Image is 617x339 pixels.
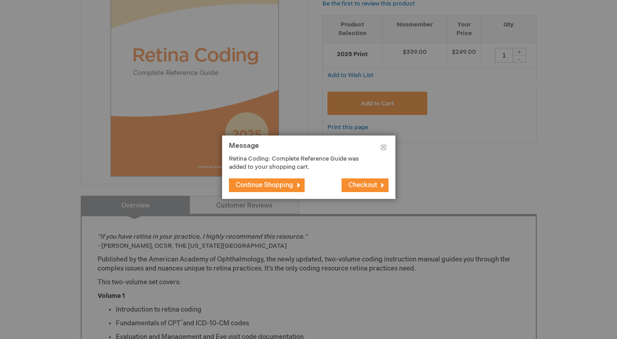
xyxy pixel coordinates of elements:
[342,178,389,192] button: Checkout
[229,178,305,192] button: Continue Shopping
[348,181,377,189] span: Checkout
[229,155,375,172] p: Retina Coding: Complete Reference Guide was added to your shopping cart.
[229,142,389,155] h1: Message
[236,181,293,189] span: Continue Shopping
